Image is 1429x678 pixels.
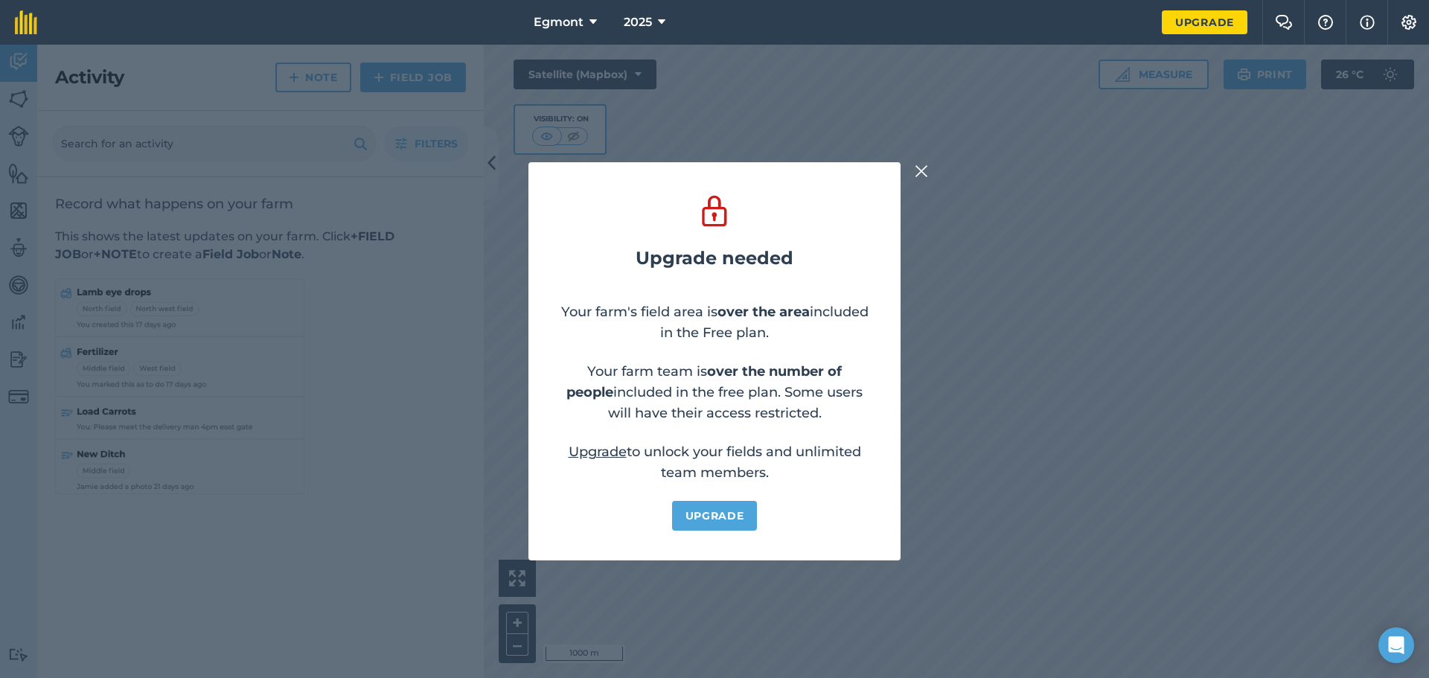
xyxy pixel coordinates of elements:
[534,13,584,31] span: Egmont
[1162,10,1247,34] a: Upgrade
[915,162,928,180] img: svg+xml;base64,PHN2ZyB4bWxucz0iaHR0cDovL3d3dy53My5vcmcvMjAwMC9zdmciIHdpZHRoPSIyMiIgaGVpZ2h0PSIzMC...
[558,361,871,423] p: Your farm team is included in the free plan. Some users will have their access restricted.
[558,441,871,483] p: to unlock your fields and unlimited team members.
[1275,15,1293,30] img: Two speech bubbles overlapping with the left bubble in the forefront
[636,248,793,269] h2: Upgrade needed
[672,501,758,531] a: Upgrade
[1360,13,1375,31] img: svg+xml;base64,PHN2ZyB4bWxucz0iaHR0cDovL3d3dy53My5vcmcvMjAwMC9zdmciIHdpZHRoPSIxNyIgaGVpZ2h0PSIxNy...
[717,304,810,320] strong: over the area
[1400,15,1418,30] img: A cog icon
[1378,627,1414,663] div: Open Intercom Messenger
[569,444,627,460] a: Upgrade
[624,13,652,31] span: 2025
[1317,15,1334,30] img: A question mark icon
[15,10,37,34] img: fieldmargin Logo
[558,301,871,343] p: Your farm's field area is included in the Free plan.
